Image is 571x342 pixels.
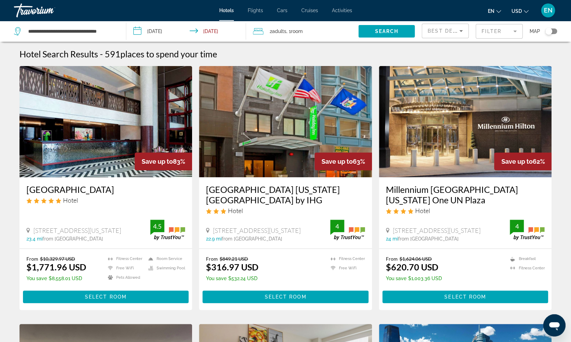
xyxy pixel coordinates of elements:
span: Save up to [501,158,532,165]
li: Free WiFi [327,265,365,271]
span: Hotel [415,207,430,214]
li: Fitness Center [327,256,365,262]
span: Map [530,26,540,36]
ins: $1,771.96 USD [26,262,86,272]
button: User Menu [539,3,557,18]
del: $10,329.97 USD [40,256,75,262]
img: trustyou-badge.svg [510,220,545,240]
img: Hotel image [379,66,552,177]
span: 22.9 mi [206,236,222,242]
button: Search [358,25,415,38]
li: Free WiFi [104,265,145,271]
a: [GEOGRAPHIC_DATA] [US_STATE][GEOGRAPHIC_DATA] by IHG [206,184,365,205]
a: Select Room [203,292,368,300]
span: Select Room [444,294,486,300]
del: $1,624.06 USD [399,256,432,262]
a: [GEOGRAPHIC_DATA] [26,184,185,195]
div: 3 star Hotel [206,207,365,214]
span: Save up to [142,158,173,165]
span: Hotel [63,196,78,204]
span: en [488,8,494,14]
span: EN [544,7,553,14]
div: 4 star Hotel [386,207,545,214]
span: You save [26,276,47,281]
span: From [26,256,38,262]
button: Check-in date: Dec 6, 2025 Check-out date: Dec 7, 2025 [126,21,246,42]
a: Select Room [382,292,548,300]
span: Select Room [85,294,127,300]
span: 2 [270,26,286,36]
img: Hotel image [19,66,192,177]
div: 63% [315,153,372,170]
li: Breakfast [507,256,545,262]
span: From [206,256,218,262]
span: from [GEOGRAPHIC_DATA] [222,236,282,242]
span: 24 mi [386,236,398,242]
a: Activities [332,8,352,13]
li: Fitness Center [507,265,545,271]
h2: 591 [105,49,217,59]
span: , 1 [286,26,303,36]
a: Travorium [14,1,84,19]
button: Change language [488,6,501,16]
ins: $316.97 USD [206,262,259,272]
span: Save up to [322,158,353,165]
ins: $620.70 USD [386,262,438,272]
a: Cars [277,8,287,13]
p: $532.24 USD [206,276,259,281]
button: Filter [476,24,523,39]
span: Select Room [264,294,306,300]
button: Select Room [203,291,368,303]
button: Change currency [511,6,529,16]
span: Best Deals [428,28,464,34]
li: Swimming Pool [145,265,185,271]
span: Search [375,28,398,34]
span: from [GEOGRAPHIC_DATA] [42,236,103,242]
div: 83% [135,153,192,170]
span: [STREET_ADDRESS][US_STATE] [393,227,481,234]
li: Room Service [145,256,185,262]
a: Cruises [301,8,318,13]
span: You save [206,276,227,281]
a: Millennium [GEOGRAPHIC_DATA][US_STATE] One UN Plaza [386,184,545,205]
span: Hotel [228,207,243,214]
del: $849.21 USD [220,256,248,262]
span: - [100,49,103,59]
span: from [GEOGRAPHIC_DATA] [398,236,459,242]
span: Room [291,28,303,34]
span: places to spend your time [120,49,217,59]
li: Fitness Center [104,256,145,262]
img: trustyou-badge.svg [330,220,365,240]
div: 4.5 [150,222,164,230]
iframe: Button to launch messaging window [543,314,565,336]
span: USD [511,8,522,14]
span: [STREET_ADDRESS][US_STATE] [213,227,301,234]
img: Hotel image [199,66,372,177]
a: Hotels [219,8,234,13]
span: You save [386,276,406,281]
p: $1,003.36 USD [386,276,442,281]
div: 5 star Hotel [26,196,185,204]
div: 62% [494,153,552,170]
div: 4 [330,222,344,230]
button: Select Room [23,291,189,303]
button: Toggle map [540,28,557,34]
span: Adults [272,28,286,34]
img: trustyou-badge.svg [150,220,185,240]
button: Travelers: 2 adults, 0 children [246,21,358,42]
span: [STREET_ADDRESS][US_STATE] [33,227,121,234]
button: Select Room [382,291,548,303]
a: Flights [248,8,263,13]
a: Select Room [23,292,189,300]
